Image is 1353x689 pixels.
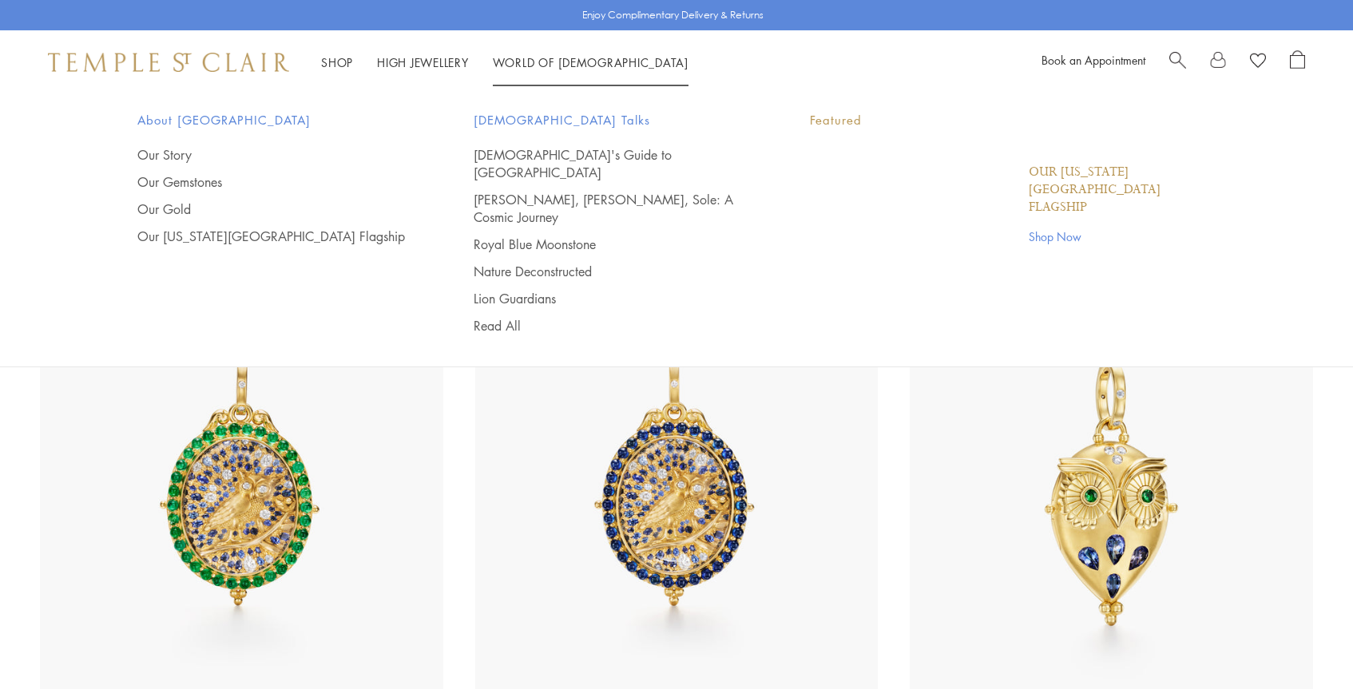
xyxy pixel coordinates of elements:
[1250,50,1266,74] a: View Wishlist
[137,110,410,130] span: About [GEOGRAPHIC_DATA]
[377,54,469,70] a: High JewelleryHigh Jewellery
[321,53,688,73] nav: Main navigation
[582,7,764,23] p: Enjoy Complimentary Delivery & Returns
[48,53,289,72] img: Temple St. Clair
[1029,228,1216,245] a: Shop Now
[474,290,746,307] a: Lion Guardians
[474,191,746,226] a: [PERSON_NAME], [PERSON_NAME], Sole: A Cosmic Journey
[1029,164,1216,216] a: Our [US_STATE][GEOGRAPHIC_DATA] Flagship
[1290,50,1305,74] a: Open Shopping Bag
[137,200,410,218] a: Our Gold
[474,146,746,181] a: [DEMOGRAPHIC_DATA]'s Guide to [GEOGRAPHIC_DATA]
[137,228,410,245] a: Our [US_STATE][GEOGRAPHIC_DATA] Flagship
[493,54,688,70] a: World of [DEMOGRAPHIC_DATA]World of [DEMOGRAPHIC_DATA]
[321,54,353,70] a: ShopShop
[1042,52,1145,68] a: Book an Appointment
[474,110,746,130] span: [DEMOGRAPHIC_DATA] Talks
[474,317,746,335] a: Read All
[474,236,746,253] a: Royal Blue Moonstone
[1169,50,1186,74] a: Search
[810,110,1216,130] p: Featured
[137,146,410,164] a: Our Story
[474,263,746,280] a: Nature Deconstructed
[137,173,410,191] a: Our Gemstones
